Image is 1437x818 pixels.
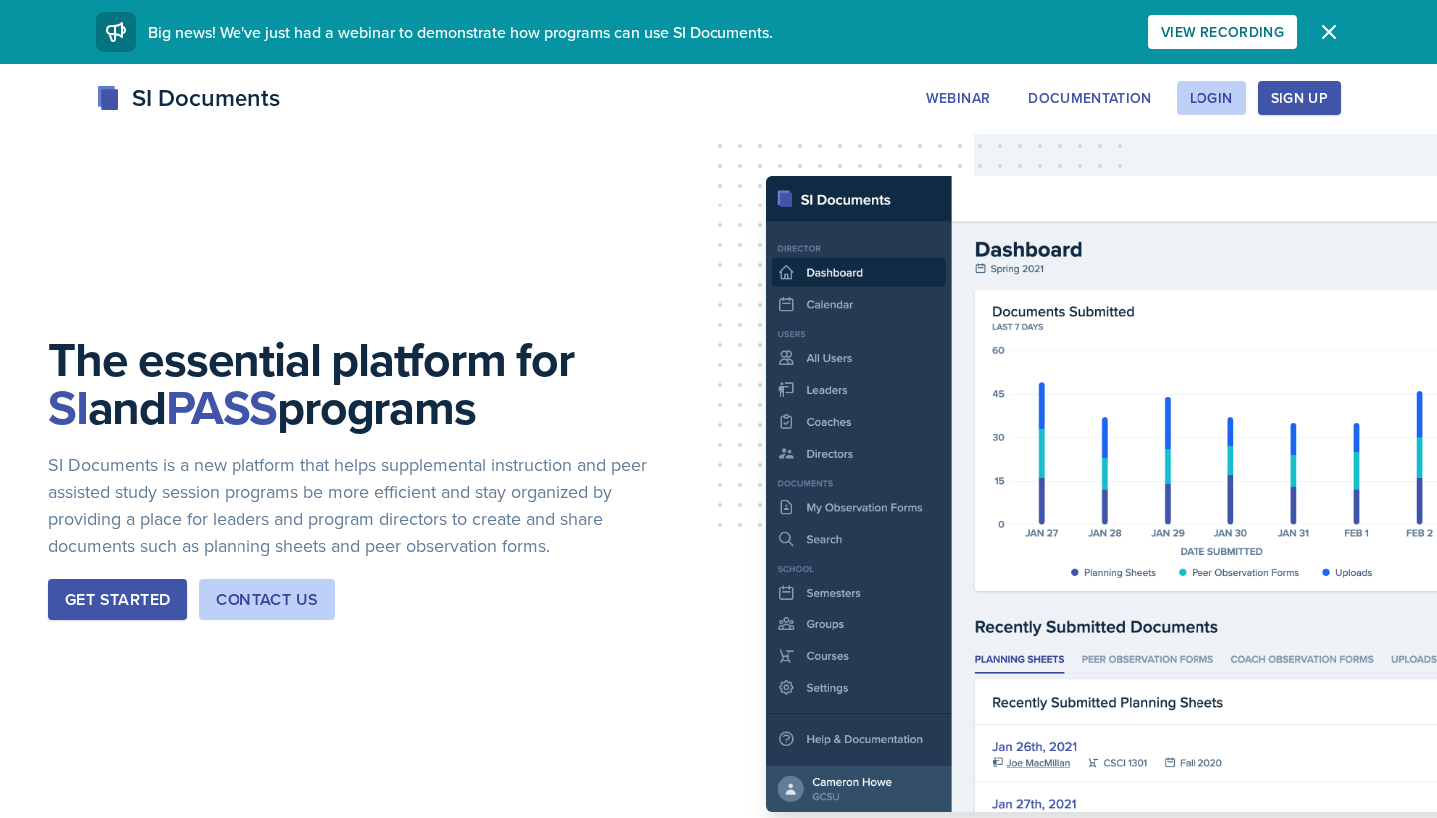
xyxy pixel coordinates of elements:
[65,588,170,612] div: Get Started
[199,579,335,620] button: Contact Us
[96,80,280,116] div: SI Documents
[1271,90,1328,106] div: Sign Up
[216,588,318,612] div: Contact Us
[1161,24,1284,40] div: View Recording
[148,21,773,43] span: Big news! We've just had a webinar to demonstrate how programs can use SI Documents.
[1148,15,1297,49] button: View Recording
[1177,81,1246,115] button: Login
[926,90,990,106] div: Webinar
[48,579,187,620] button: Get Started
[1258,81,1341,115] button: Sign Up
[1015,81,1165,115] button: Documentation
[1028,90,1152,106] div: Documentation
[913,81,1003,115] button: Webinar
[1190,90,1233,106] div: Login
